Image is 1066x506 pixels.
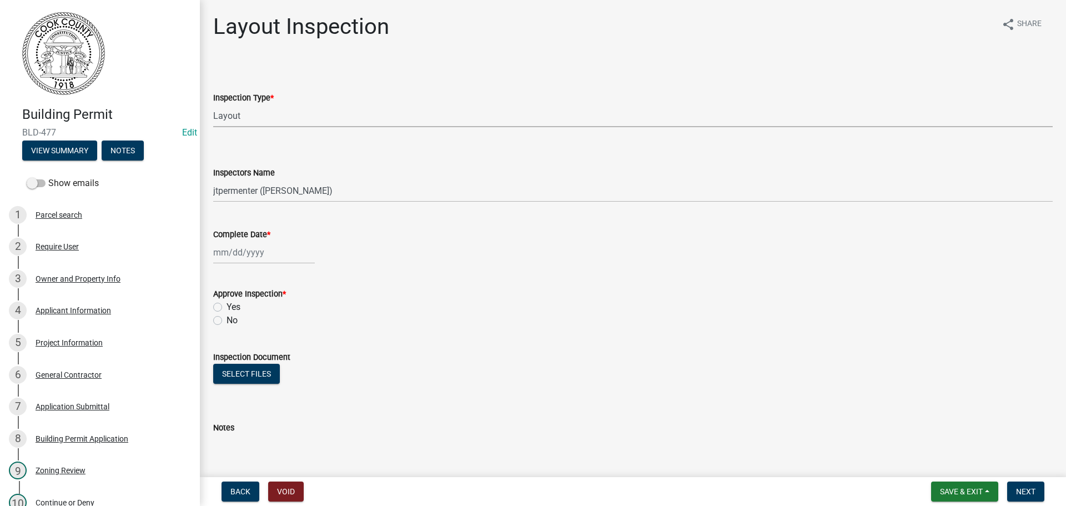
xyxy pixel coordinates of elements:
[36,339,103,347] div: Project Information
[36,403,109,410] div: Application Submittal
[27,177,99,190] label: Show emails
[182,127,197,138] a: Edit
[36,307,111,314] div: Applicant Information
[227,314,238,327] label: No
[36,371,102,379] div: General Contractor
[227,300,240,314] label: Yes
[22,147,97,156] wm-modal-confirm: Summary
[1016,487,1035,496] span: Next
[9,398,27,415] div: 7
[213,290,286,298] label: Approve Inspection
[1007,482,1044,502] button: Next
[182,127,197,138] wm-modal-confirm: Edit Application Number
[102,141,144,161] button: Notes
[9,238,27,255] div: 2
[9,366,27,384] div: 6
[36,467,86,474] div: Zoning Review
[213,169,275,177] label: Inspectors Name
[36,243,79,251] div: Require User
[213,231,270,239] label: Complete Date
[1002,18,1015,31] i: share
[940,487,983,496] span: Save & Exit
[213,364,280,384] button: Select files
[230,487,250,496] span: Back
[22,127,178,138] span: BLD-477
[1017,18,1042,31] span: Share
[9,430,27,448] div: 8
[9,206,27,224] div: 1
[213,13,389,40] h1: Layout Inspection
[213,94,274,102] label: Inspection Type
[213,424,234,432] label: Notes
[9,270,27,288] div: 3
[213,241,315,264] input: mm/dd/yyyy
[222,482,259,502] button: Back
[36,211,82,219] div: Parcel search
[993,13,1050,35] button: shareShare
[931,482,998,502] button: Save & Exit
[36,435,128,443] div: Building Permit Application
[268,482,304,502] button: Void
[102,147,144,156] wm-modal-confirm: Notes
[22,107,191,123] h4: Building Permit
[9,302,27,319] div: 4
[22,12,105,95] img: Cook County, Georgia
[213,354,290,362] label: Inspection Document
[36,275,120,283] div: Owner and Property Info
[22,141,97,161] button: View Summary
[9,334,27,352] div: 5
[9,462,27,479] div: 9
